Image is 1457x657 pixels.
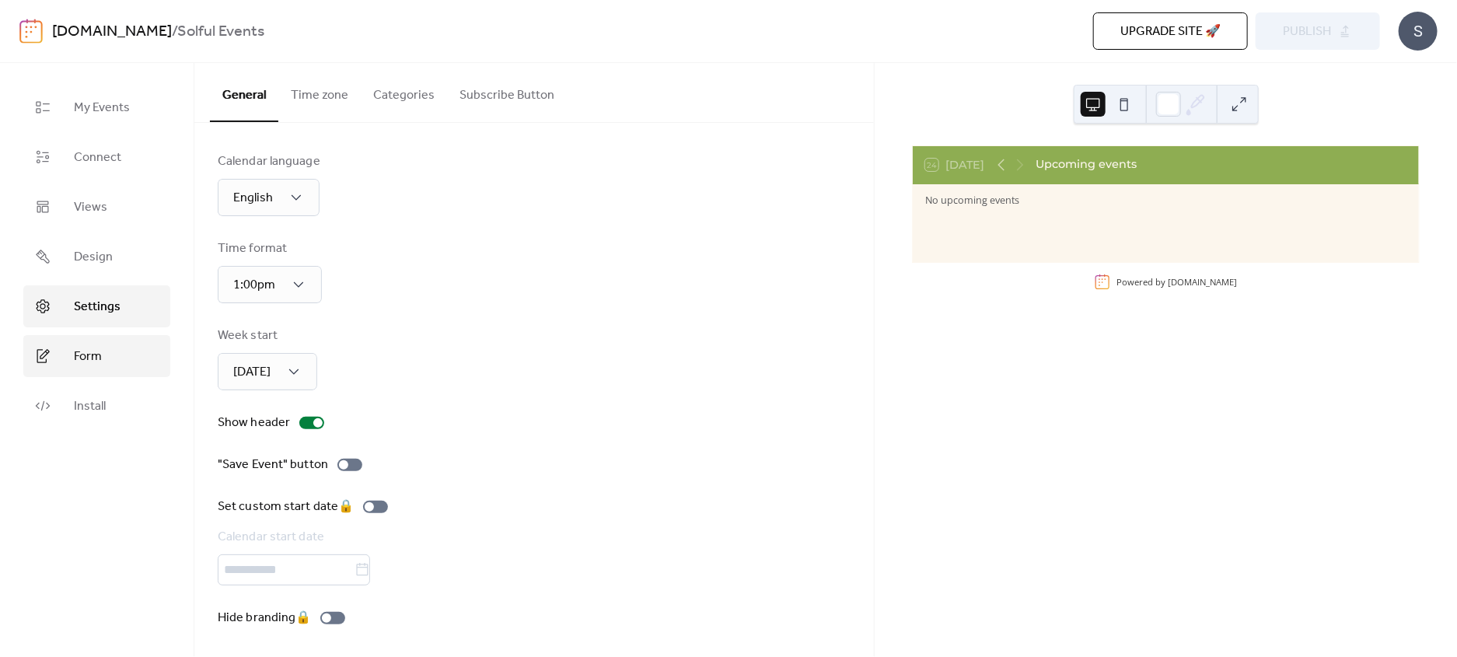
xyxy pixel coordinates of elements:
button: Upgrade site 🚀 [1093,12,1248,50]
a: [DOMAIN_NAME] [1168,276,1237,288]
div: Powered by [1116,276,1237,288]
a: Form [23,335,170,377]
a: Install [23,385,170,427]
span: Install [74,397,106,416]
a: Views [23,186,170,228]
div: Week start [218,327,314,345]
img: logo [19,19,43,44]
button: Time zone [278,63,361,121]
span: 1:00pm [233,273,275,297]
button: General [210,63,278,122]
a: My Events [23,86,170,128]
span: My Events [74,99,130,117]
span: Views [74,198,107,217]
div: No upcoming events [925,194,1154,207]
a: Connect [23,136,170,178]
span: Connect [74,149,121,167]
a: Settings [23,285,170,327]
div: Upcoming events [1036,156,1137,173]
span: Form [74,348,102,366]
span: Settings [74,298,121,316]
b: / [172,17,177,47]
span: [DATE] [233,360,271,384]
div: Show header [218,414,290,432]
span: Upgrade site 🚀 [1120,23,1221,41]
div: S [1399,12,1438,51]
button: Categories [361,63,447,121]
button: Subscribe Button [447,63,567,121]
span: Design [74,248,113,267]
a: [DOMAIN_NAME] [52,17,172,47]
div: Calendar language [218,152,320,171]
span: English [233,186,273,210]
b: Solful Events [177,17,264,47]
a: Design [23,236,170,278]
div: "Save Event" button [218,456,328,474]
div: Time format [218,239,319,258]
